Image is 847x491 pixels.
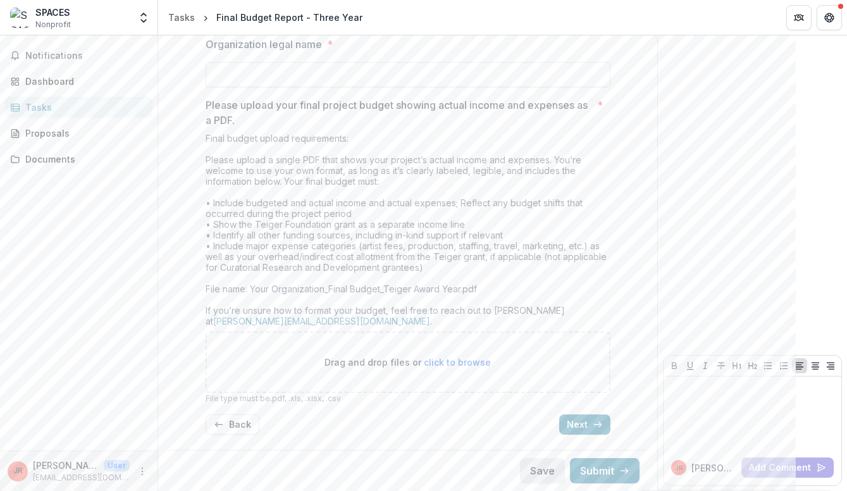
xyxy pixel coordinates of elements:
[163,8,368,27] nav: breadcrumb
[33,459,99,472] p: [PERSON_NAME]
[10,8,30,28] img: SPACES
[5,149,152,170] a: Documents
[33,472,130,483] p: [EMAIL_ADDRESS][DOMAIN_NAME]
[206,37,322,52] p: Organization legal name
[5,71,152,92] a: Dashboard
[13,467,23,475] div: Jessica Rowan
[135,5,152,30] button: Open entity switcher
[698,358,713,373] button: Italicize
[745,358,760,373] button: Heading 2
[25,101,142,114] div: Tasks
[25,75,142,88] div: Dashboard
[135,464,150,479] button: More
[683,358,698,373] button: Underline
[35,6,71,19] div: SPACES
[817,5,842,30] button: Get Help
[559,414,610,435] button: Next
[691,461,736,475] p: [PERSON_NAME]
[729,358,745,373] button: Heading 1
[206,133,610,332] div: Final budget upload requirements: Please upload a single PDF that shows your project’s actual inc...
[786,5,812,30] button: Partners
[163,8,200,27] a: Tasks
[823,358,838,373] button: Align Right
[168,11,195,24] div: Tasks
[5,46,152,66] button: Notifications
[325,356,491,369] p: Drag and drop files or
[424,357,491,368] span: click to browse
[776,358,791,373] button: Ordered List
[667,358,682,373] button: Bold
[520,458,565,483] button: Save
[216,11,362,24] div: Final Budget Report - Three Year
[792,358,807,373] button: Align Left
[25,51,147,61] span: Notifications
[206,393,610,404] p: File type must be .pdf, .xls, .xlsx, .csv
[35,19,71,30] span: Nonprofit
[808,358,823,373] button: Align Center
[5,97,152,118] a: Tasks
[104,460,130,471] p: User
[5,123,152,144] a: Proposals
[25,127,142,140] div: Proposals
[675,465,683,471] div: Jessica Rowan
[25,152,142,166] div: Documents
[570,458,640,483] button: Submit
[714,358,729,373] button: Strike
[760,358,776,373] button: Bullet List
[206,414,259,435] button: Back
[213,316,430,326] a: [PERSON_NAME][EMAIL_ADDRESS][DOMAIN_NAME]
[206,97,592,128] p: Please upload your final project budget showing actual income and expenses as a PDF.
[741,457,834,478] button: Add Comment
